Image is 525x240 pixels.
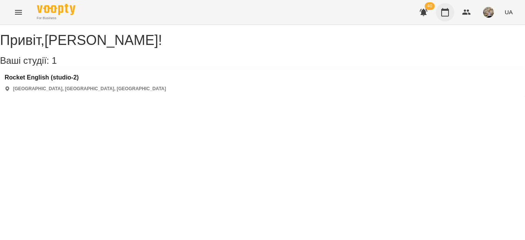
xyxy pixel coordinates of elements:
span: 40 [425,2,435,10]
span: For Business [37,16,75,21]
button: Menu [9,3,28,22]
p: [GEOGRAPHIC_DATA], [GEOGRAPHIC_DATA], [GEOGRAPHIC_DATA] [13,86,166,92]
a: Rocket English (studio-2) [5,74,166,81]
img: Voopty Logo [37,4,75,15]
button: UA [502,5,516,19]
span: UA [505,8,513,16]
img: 3b46f58bed39ef2acf68cc3a2c968150.jpeg [483,7,494,18]
span: 1 [52,55,56,66]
